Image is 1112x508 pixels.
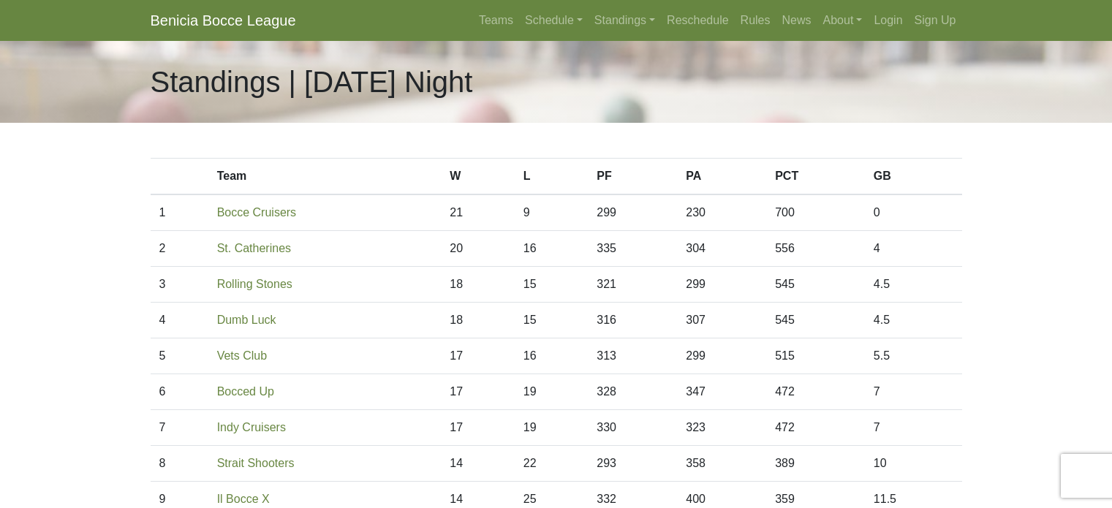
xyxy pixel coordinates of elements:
[217,349,267,362] a: Vets Club
[776,6,817,35] a: News
[217,457,295,469] a: Strait Shooters
[515,267,589,303] td: 15
[151,374,208,410] td: 6
[217,493,270,505] a: Il Bocce X
[766,231,865,267] td: 556
[441,338,515,374] td: 17
[151,64,473,99] h1: Standings | [DATE] Night
[766,446,865,482] td: 389
[865,267,962,303] td: 4.5
[441,446,515,482] td: 14
[677,159,766,195] th: PA
[588,446,677,482] td: 293
[817,6,869,35] a: About
[766,303,865,338] td: 545
[677,410,766,446] td: 323
[441,374,515,410] td: 17
[217,278,292,290] a: Rolling Stones
[441,267,515,303] td: 18
[865,231,962,267] td: 4
[677,267,766,303] td: 299
[865,410,962,446] td: 7
[661,6,735,35] a: Reschedule
[588,159,677,195] th: PF
[151,410,208,446] td: 7
[677,446,766,482] td: 358
[865,338,962,374] td: 5.5
[441,231,515,267] td: 20
[588,303,677,338] td: 316
[519,6,589,35] a: Schedule
[735,6,776,35] a: Rules
[217,206,296,219] a: Bocce Cruisers
[589,6,661,35] a: Standings
[909,6,962,35] a: Sign Up
[151,194,208,231] td: 1
[515,338,589,374] td: 16
[515,194,589,231] td: 9
[217,421,286,433] a: Indy Cruisers
[865,446,962,482] td: 10
[677,231,766,267] td: 304
[151,446,208,482] td: 8
[515,410,589,446] td: 19
[865,159,962,195] th: GB
[766,374,865,410] td: 472
[515,159,589,195] th: L
[865,303,962,338] td: 4.5
[208,159,442,195] th: Team
[865,374,962,410] td: 7
[151,6,296,35] a: Benicia Bocce League
[151,267,208,303] td: 3
[766,338,865,374] td: 515
[766,194,865,231] td: 700
[151,231,208,267] td: 2
[588,338,677,374] td: 313
[217,385,274,398] a: Bocced Up
[441,303,515,338] td: 18
[441,410,515,446] td: 17
[515,374,589,410] td: 19
[441,194,515,231] td: 21
[766,410,865,446] td: 472
[677,303,766,338] td: 307
[217,242,291,254] a: St. Catherines
[766,159,865,195] th: PCT
[865,194,962,231] td: 0
[677,374,766,410] td: 347
[588,194,677,231] td: 299
[473,6,519,35] a: Teams
[515,446,589,482] td: 22
[515,303,589,338] td: 15
[151,338,208,374] td: 5
[588,231,677,267] td: 335
[515,231,589,267] td: 16
[588,267,677,303] td: 321
[868,6,908,35] a: Login
[151,303,208,338] td: 4
[441,159,515,195] th: W
[677,338,766,374] td: 299
[766,267,865,303] td: 545
[217,314,276,326] a: Dumb Luck
[588,410,677,446] td: 330
[677,194,766,231] td: 230
[588,374,677,410] td: 328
